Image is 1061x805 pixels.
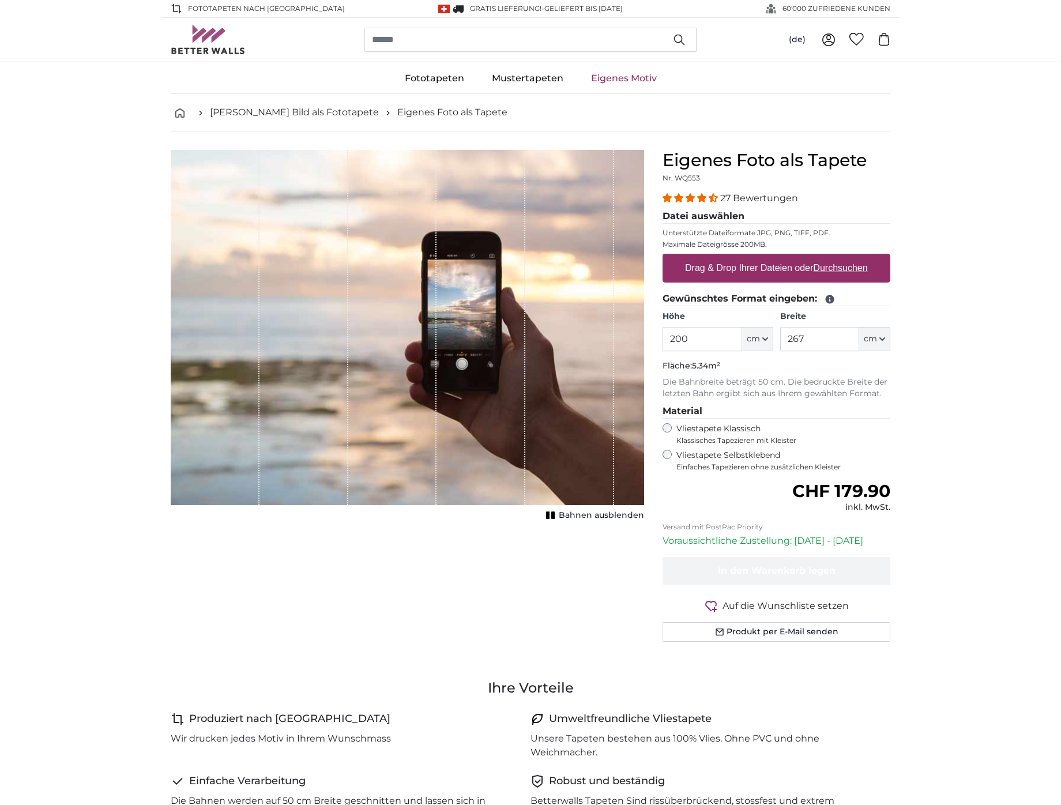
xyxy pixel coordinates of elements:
a: Eigenes Motiv [577,63,671,93]
a: Mustertapeten [478,63,577,93]
span: cm [864,333,877,345]
a: Eigenes Foto als Tapete [397,106,507,119]
span: Einfaches Tapezieren ohne zusätzlichen Kleister [676,462,890,472]
img: Betterwalls [171,25,246,54]
span: In den Warenkorb legen [718,565,836,576]
legend: Material [663,404,890,419]
span: GRATIS Lieferung! [470,4,541,13]
span: CHF 179.90 [792,480,890,502]
span: Auf die Wunschliste setzen [723,599,849,613]
h4: Umweltfreundliche Vliestapete [549,711,712,727]
span: Fototapeten nach [GEOGRAPHIC_DATA] [188,3,345,14]
a: [PERSON_NAME] Bild als Fototapete [210,106,379,119]
h4: Produziert nach [GEOGRAPHIC_DATA] [189,711,390,727]
label: Breite [780,311,890,322]
span: Nr. WQ553 [663,174,700,182]
span: - [541,4,623,13]
p: Unterstützte Dateiformate JPG, PNG, TIFF, PDF. [663,228,890,238]
div: 1 of 1 [171,150,644,524]
a: Fototapeten [391,63,478,93]
p: Wir drucken jedes Motiv in Ihrem Wunschmass [171,732,391,746]
legend: Gewünschtes Format eingeben: [663,292,890,306]
button: Bahnen ausblenden [543,507,644,524]
h1: Eigenes Foto als Tapete [663,150,890,171]
button: (de) [780,29,815,50]
label: Vliestapete Klassisch [676,423,881,445]
span: cm [747,333,760,345]
legend: Datei auswählen [663,209,890,224]
label: Höhe [663,311,773,322]
p: Die Bahnbreite beträgt 50 cm. Die bedruckte Breite der letzten Bahn ergibt sich aus Ihrem gewählt... [663,377,890,400]
span: Geliefert bis [DATE] [544,4,623,13]
span: 60'000 ZUFRIEDENE KUNDEN [782,3,890,14]
button: cm [859,327,890,351]
label: Vliestapete Selbstklebend [676,450,890,472]
h4: Robust und beständig [549,773,665,789]
button: In den Warenkorb legen [663,557,890,585]
p: Voraussichtliche Zustellung: [DATE] - [DATE] [663,534,890,548]
span: 5.34m² [692,360,720,371]
button: cm [742,327,773,351]
img: Schweiz [438,5,450,13]
button: Produkt per E-Mail senden [663,622,890,642]
h4: Einfache Verarbeitung [189,773,306,789]
span: 4.41 stars [663,193,720,204]
p: Unsere Tapeten bestehen aus 100% Vlies. Ohne PVC und ohne Weichmacher. [530,732,881,759]
button: Auf die Wunschliste setzen [663,599,890,613]
u: Durchsuchen [814,263,868,273]
p: Maximale Dateigrösse 200MB. [663,240,890,249]
span: Klassisches Tapezieren mit Kleister [676,436,881,445]
nav: breadcrumbs [171,94,890,131]
span: Bahnen ausblenden [559,510,644,521]
span: 27 Bewertungen [720,193,798,204]
h3: Ihre Vorteile [171,679,890,697]
div: inkl. MwSt. [792,502,890,513]
p: Versand mit PostPac Priority [663,522,890,532]
label: Drag & Drop Ihrer Dateien oder [680,257,872,280]
p: Fläche: [663,360,890,372]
